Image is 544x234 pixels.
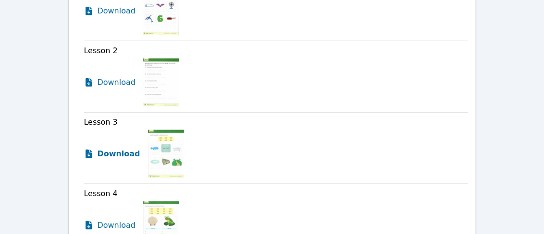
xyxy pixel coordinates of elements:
[98,77,136,88] span: Download
[143,58,179,106] img: Lesson 2
[84,46,118,55] span: Lesson 2
[148,130,184,178] img: Lesson 3
[84,130,140,178] a: Download
[84,117,118,127] span: Lesson 3
[84,58,136,106] a: Download
[98,220,136,231] span: Download
[98,5,136,17] span: Download
[98,148,140,160] span: Download
[84,189,118,198] span: Lesson 4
